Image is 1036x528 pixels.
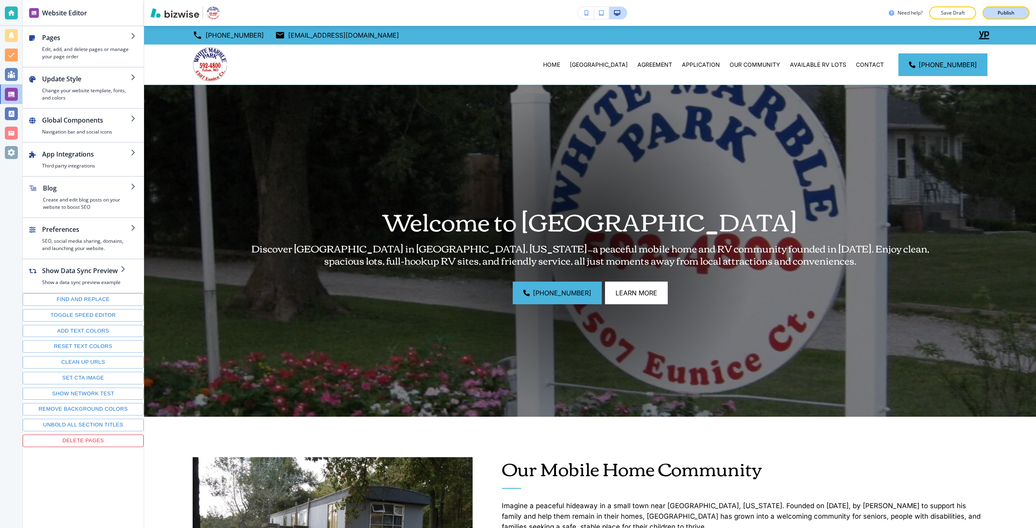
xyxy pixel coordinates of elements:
[193,47,227,81] img: White Marble Park
[29,8,39,18] img: editor icon
[23,68,144,108] button: Update StyleChange your website template, fonts, and colors
[23,325,144,337] button: Add text colors
[275,29,399,41] a: [EMAIL_ADDRESS][DOMAIN_NAME]
[43,183,131,193] h2: Blog
[23,109,144,142] button: Global ComponentsNavigation bar and social icons
[23,259,134,293] button: Show Data Sync PreviewShow a data sync preview example
[23,177,144,217] button: BlogCreate and edit blog posts on your website to boost SEO
[144,85,1036,417] img: Banner Image
[513,282,602,304] a: [PHONE_NUMBER]
[42,128,131,136] h4: Navigation bar and social icons
[940,9,966,17] p: Save Draft
[288,29,399,41] p: [EMAIL_ADDRESS][DOMAIN_NAME]
[533,288,591,298] span: [PHONE_NUMBER]
[42,149,131,159] h2: App Integrations
[919,60,977,70] span: [PHONE_NUMBER]
[42,237,131,252] h4: SEO, social media sharing, domains, and launching your website.
[151,8,199,18] img: Bizwise Logo
[42,8,87,18] h2: Website Editor
[42,266,121,276] h2: Show Data Sync Preview
[570,61,628,69] p: [GEOGRAPHIC_DATA]
[23,293,144,306] button: Find and replace
[23,435,144,447] button: Delete pages
[42,87,131,102] h4: Change your website template, fonts, and colors
[682,61,720,69] p: APPLICATION
[929,6,976,19] button: Save Draft
[502,457,988,479] p: Our Mobile Home Community
[23,218,144,259] button: PreferencesSEO, social media sharing, domains, and launching your website.
[239,242,941,266] p: Discover [GEOGRAPHIC_DATA] in [GEOGRAPHIC_DATA], [US_STATE]—a peaceful mobile home and RV communi...
[206,6,220,19] img: Your Logo
[23,356,144,369] button: Clean up URLs
[23,143,144,176] button: App IntegrationsThird party integrations
[23,388,144,400] button: Show network test
[42,74,131,84] h2: Update Style
[605,282,668,304] button: Learn More
[206,29,264,41] p: [PHONE_NUMBER]
[42,115,131,125] h2: Global Components
[42,46,131,60] h4: Edit, add, and delete pages or manage your page order
[23,403,144,416] button: Remove background colors
[23,372,144,384] button: Set CTA image
[898,53,987,76] a: [PHONE_NUMBER]
[616,288,657,298] span: Learn More
[23,309,144,322] button: Toggle speed editor
[730,61,780,69] p: OUR COMMUNITY
[42,225,131,234] h2: Preferences
[193,29,264,41] a: [PHONE_NUMBER]
[23,419,144,431] button: Unbold all section titles
[543,61,560,69] p: HOME
[42,162,131,170] h4: Third party integrations
[42,279,121,286] h4: Show a data sync preview example
[42,33,131,42] h2: Pages
[856,61,884,69] p: CONTACT
[790,61,846,69] p: AVAILABLE RV LOTS
[23,340,144,353] button: Reset text colors
[983,6,1030,19] button: Publish
[239,206,941,235] p: Welcome to [GEOGRAPHIC_DATA]
[898,9,923,17] h3: Need help?
[998,9,1015,17] p: Publish
[43,196,131,211] h4: Create and edit blog posts on your website to boost SEO
[23,26,144,67] button: PagesEdit, add, and delete pages or manage your page order
[637,61,672,69] p: AGREEMENT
